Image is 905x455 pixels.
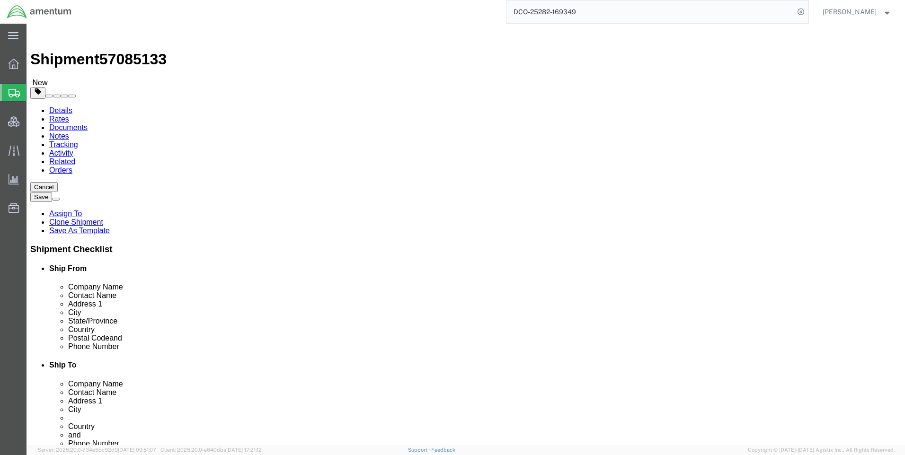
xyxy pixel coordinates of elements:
span: Client: 2025.20.0-e640dba [160,447,262,453]
span: Ray Cheatteam [823,7,877,17]
span: Copyright © [DATE]-[DATE] Agistix Inc., All Rights Reserved [748,446,894,454]
a: Support [408,447,432,453]
button: [PERSON_NAME] [822,6,892,17]
img: logo [7,5,72,19]
span: [DATE] 09:51:07 [118,447,156,453]
iframe: FS Legacy Container [27,24,905,445]
span: [DATE] 17:21:12 [226,447,262,453]
input: Search for shipment number, reference number [506,0,794,23]
a: Feedback [431,447,455,453]
span: Server: 2025.20.0-734e5bc92d9 [38,447,156,453]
